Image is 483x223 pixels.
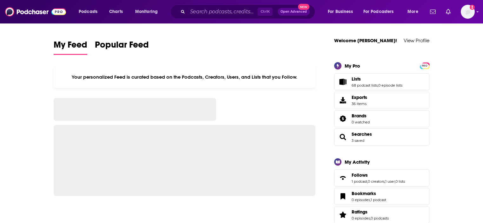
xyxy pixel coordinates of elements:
[79,7,97,16] span: Podcasts
[352,102,367,106] span: 36 items
[352,83,378,88] a: 68 podcast lists
[336,192,349,201] a: Bookmarks
[334,188,429,205] span: Bookmarks
[336,77,349,86] a: Lists
[135,7,158,16] span: Monitoring
[188,7,258,17] input: Search podcasts, credits, & more...
[54,66,315,88] div: Your personalized Feed is curated based on the Podcasts, Creators, Users, and Lists that you Follow.
[407,7,418,16] span: More
[258,8,273,16] span: Ctrl K
[352,172,405,178] a: Follows
[352,76,361,82] span: Lists
[334,92,429,109] a: Exports
[395,179,405,184] a: 0 lists
[363,7,394,16] span: For Podcasters
[336,210,349,219] a: Ratings
[345,63,360,69] div: My Pro
[371,198,386,202] a: 1 podcast
[74,7,106,17] button: open menu
[461,5,475,19] img: User Profile
[352,179,367,184] a: 1 podcast
[352,131,372,137] a: Searches
[461,5,475,19] span: Logged in as NickG
[352,95,367,100] span: Exports
[95,39,149,55] a: Popular Feed
[371,216,389,220] a: 0 podcasts
[176,4,321,19] div: Search podcasts, credits, & more...
[352,198,370,202] a: 0 episodes
[54,39,87,55] a: My Feed
[421,63,428,68] a: PRO
[131,7,166,17] button: open menu
[328,7,353,16] span: For Business
[334,169,429,187] span: Follows
[95,39,149,54] span: Popular Feed
[367,179,368,184] span: ,
[109,7,123,16] span: Charts
[345,159,370,165] div: My Activity
[352,209,389,215] a: Ratings
[370,198,371,202] span: ,
[54,39,87,54] span: My Feed
[5,6,66,18] img: Podchaser - Follow, Share and Rate Podcasts
[461,5,475,19] button: Show profile menu
[323,7,361,17] button: open menu
[278,8,310,16] button: Open AdvancedNew
[352,209,367,215] span: Ratings
[336,133,349,141] a: Searches
[427,6,438,17] a: Show notifications dropdown
[352,113,370,119] a: Brands
[334,110,429,127] span: Brands
[470,5,475,10] svg: Add a profile image
[352,120,370,124] a: 0 watched
[359,7,403,17] button: open menu
[370,216,371,220] span: ,
[385,179,395,184] a: 1 user
[298,4,309,10] span: New
[352,138,364,143] a: 3 saved
[352,172,368,178] span: Follows
[334,73,429,90] span: Lists
[352,76,402,82] a: Lists
[352,191,386,196] a: Bookmarks
[404,37,429,43] a: View Profile
[352,191,376,196] span: Bookmarks
[443,6,453,17] a: Show notifications dropdown
[403,7,426,17] button: open menu
[352,113,367,119] span: Brands
[336,96,349,105] span: Exports
[334,37,397,43] a: Welcome [PERSON_NAME]!
[105,7,127,17] a: Charts
[334,128,429,146] span: Searches
[336,174,349,182] a: Follows
[281,10,307,13] span: Open Advanced
[378,83,402,88] a: 0 episode lists
[336,114,349,123] a: Brands
[352,216,370,220] a: 0 episodes
[368,179,385,184] a: 0 creators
